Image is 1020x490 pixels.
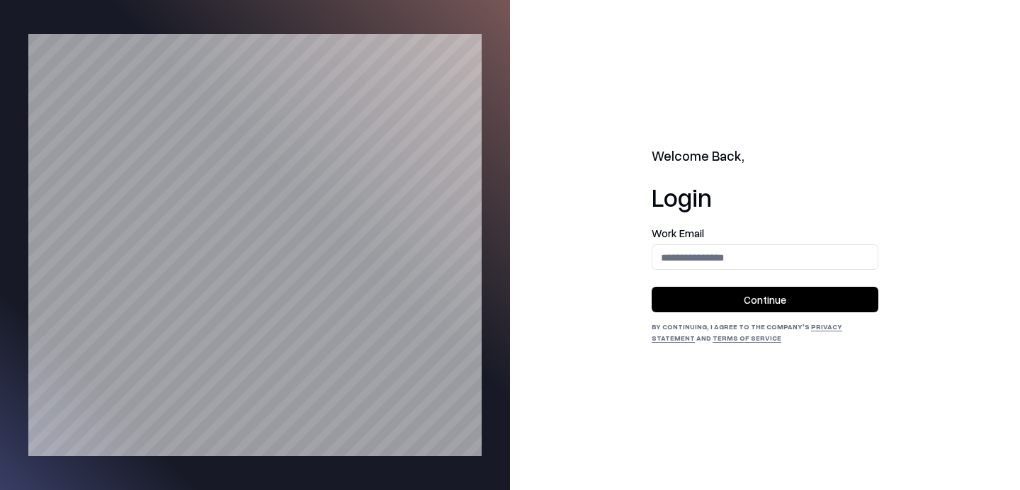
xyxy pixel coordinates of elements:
div: By continuing, I agree to the Company's and [652,321,878,343]
label: Work Email [652,228,878,239]
button: Continue [652,287,878,312]
h1: Login [652,183,878,211]
h2: Welcome Back, [652,147,878,166]
a: Terms of Service [713,334,781,342]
